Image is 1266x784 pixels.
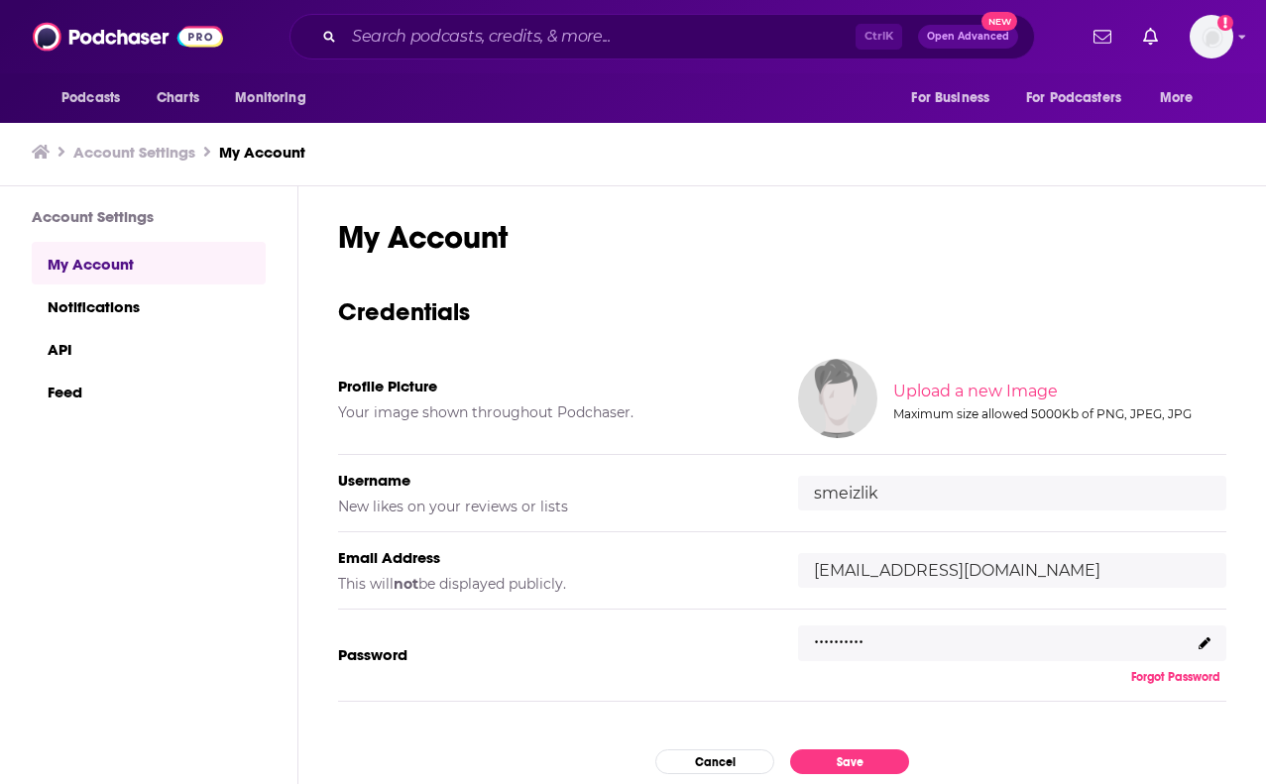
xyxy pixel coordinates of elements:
[1217,15,1233,31] svg: Add a profile image
[1026,84,1121,112] span: For Podcasters
[918,25,1018,49] button: Open AdvancedNew
[1125,669,1226,685] button: Forgot Password
[814,620,863,649] p: ..........
[219,143,305,162] a: My Account
[61,84,120,112] span: Podcasts
[144,79,211,117] a: Charts
[1135,20,1166,54] a: Show notifications dropdown
[338,296,1226,327] h3: Credentials
[798,553,1226,588] input: email
[32,327,266,370] a: API
[981,12,1017,31] span: New
[1160,84,1194,112] span: More
[927,32,1009,42] span: Open Advanced
[221,79,331,117] button: open menu
[338,403,766,421] h5: Your image shown throughout Podchaser.
[856,24,902,50] span: Ctrl K
[798,476,1226,510] input: username
[33,18,223,56] img: Podchaser - Follow, Share and Rate Podcasts
[394,575,418,593] b: not
[1013,79,1150,117] button: open menu
[338,575,766,593] h5: This will be displayed publicly.
[338,377,766,395] h5: Profile Picture
[289,14,1035,59] div: Search podcasts, credits, & more...
[893,406,1222,421] div: Maximum size allowed 5000Kb of PNG, JPEG, JPG
[1190,15,1233,58] img: User Profile
[32,284,266,327] a: Notifications
[1146,79,1218,117] button: open menu
[32,370,266,412] a: Feed
[338,548,766,567] h5: Email Address
[1086,20,1119,54] a: Show notifications dropdown
[911,84,989,112] span: For Business
[338,498,766,515] h5: New likes on your reviews or lists
[32,207,266,226] h3: Account Settings
[344,21,856,53] input: Search podcasts, credits, & more...
[157,84,199,112] span: Charts
[48,79,146,117] button: open menu
[798,359,877,438] img: Your profile image
[790,749,909,774] button: Save
[32,242,266,284] a: My Account
[655,749,774,774] button: Cancel
[1190,15,1233,58] span: Logged in as smeizlik
[338,218,1226,257] h1: My Account
[338,645,766,664] h5: Password
[338,471,766,490] h5: Username
[1190,15,1233,58] button: Show profile menu
[73,143,195,162] a: Account Settings
[897,79,1014,117] button: open menu
[235,84,305,112] span: Monitoring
